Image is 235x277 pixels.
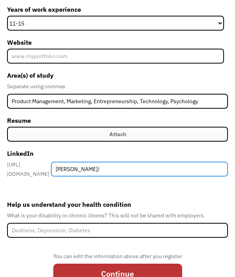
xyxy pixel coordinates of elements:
[7,94,228,109] input: Anthropology, Education
[7,114,228,127] label: Resume
[7,147,228,160] label: LinkedIn
[109,129,126,139] div: Attach
[7,69,228,82] label: Area(s) of study
[7,49,224,64] input: www.myportfolio.com
[7,198,228,211] label: Help us understand your health condition
[7,223,228,238] input: Deafness, Depression, Diabetes
[7,3,224,16] label: Years of work experience
[53,251,182,261] div: You can edit the information above after you register
[7,127,228,142] label: Attach
[7,160,51,179] div: [URL][DOMAIN_NAME]
[7,82,228,91] div: Separate using commas
[7,36,224,49] label: Website
[7,211,228,220] div: What is your disability or chronic illness? This will not be shared with employers.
